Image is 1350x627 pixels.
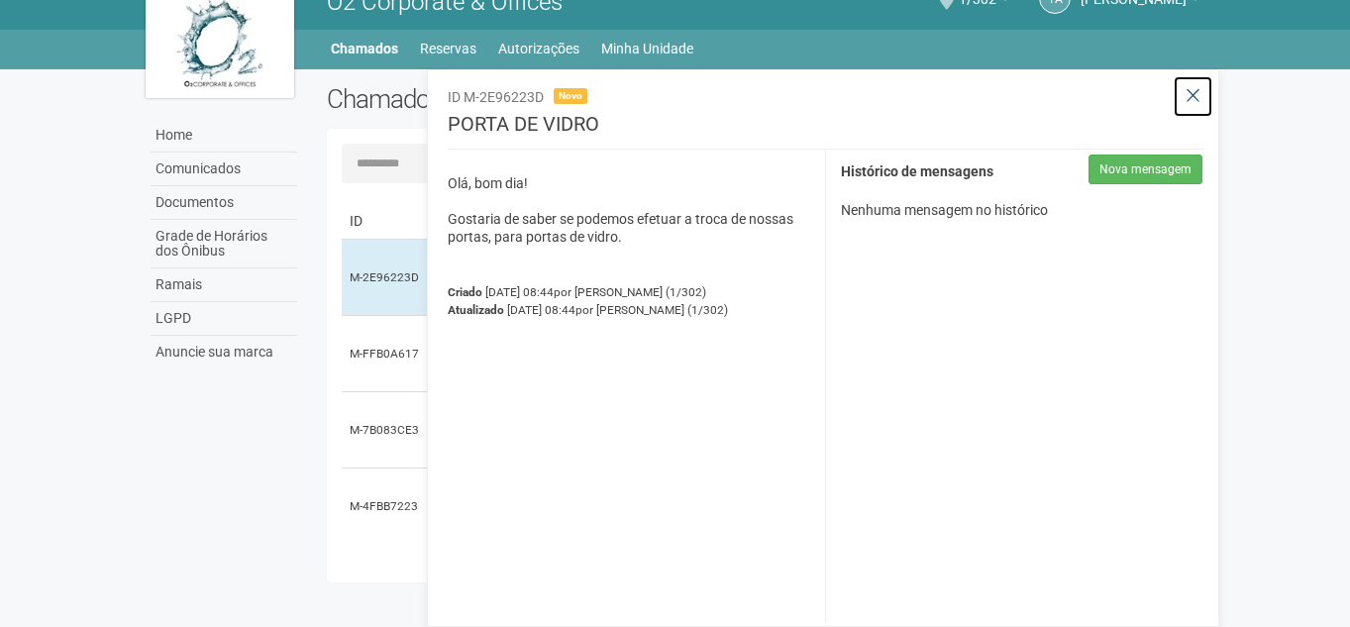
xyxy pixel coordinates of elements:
[498,35,579,62] a: Autorizações
[841,201,1203,219] p: Nenhuma mensagem no histórico
[1089,155,1202,184] button: Nova mensagem
[342,392,431,469] td: M-7B083CE3
[342,316,431,392] td: M-FFB0A617
[342,203,431,240] td: ID
[575,303,728,317] span: por [PERSON_NAME] (1/302)
[841,164,993,180] strong: Histórico de mensagens
[448,174,810,263] p: Olá, bom dia! Gostaria de saber se podemos efetuar a troca de nossas portas, para portas de vidro.
[507,303,728,317] span: [DATE] 08:44
[151,119,297,153] a: Home
[448,89,544,105] span: ID M-2E96223D
[151,336,297,368] a: Anuncie sua marca
[151,302,297,336] a: LGPD
[151,186,297,220] a: Documentos
[554,285,706,299] span: por [PERSON_NAME] (1/302)
[151,220,297,268] a: Grade de Horários dos Ônibus
[485,285,706,299] span: [DATE] 08:44
[151,268,297,302] a: Ramais
[331,35,398,62] a: Chamados
[448,114,1203,150] h3: PORTA DE VIDRO
[448,285,482,299] strong: Criado
[601,35,693,62] a: Minha Unidade
[327,84,675,114] h2: Chamados
[554,88,587,104] span: Novo
[342,240,431,316] td: M-2E96223D
[420,35,476,62] a: Reservas
[342,469,431,545] td: M-4FBB7223
[448,303,504,317] strong: Atualizado
[151,153,297,186] a: Comunicados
